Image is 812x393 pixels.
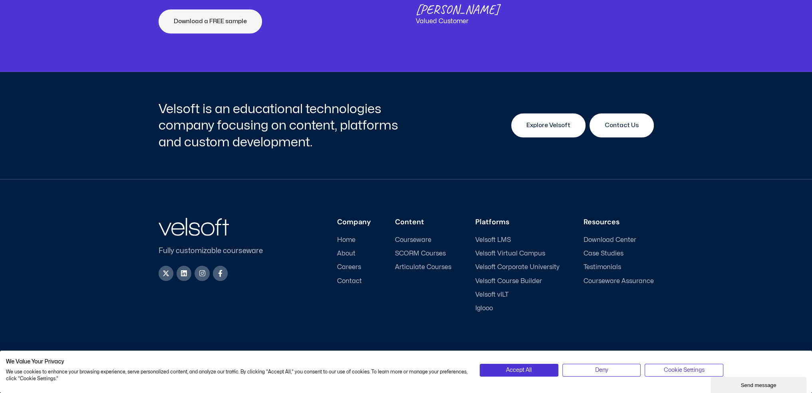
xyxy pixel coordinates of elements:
[584,250,654,257] a: Case Studies
[337,250,371,257] a: About
[395,236,431,244] span: Courseware
[595,366,608,375] span: Deny
[6,358,468,365] h2: We Value Your Privacy
[337,277,371,285] a: Contact
[475,236,511,244] span: Velsoft LMS
[6,369,468,382] p: We use cookies to enhance your browsing experience, serve personalized content, and analyze our t...
[506,366,532,375] span: Accept All
[416,1,618,18] p: [PERSON_NAME]
[475,305,493,312] span: Iglooo
[475,277,560,285] a: Velsoft Course Builder
[395,236,451,244] a: Courseware
[337,250,355,257] span: About
[395,250,451,257] a: SCORM Courses
[159,10,262,34] a: Download a FREE sample
[590,114,654,138] a: Contact Us
[584,263,654,271] a: Testimonials
[584,236,654,244] a: Download Center
[664,366,704,375] span: Cookie Settings
[475,236,560,244] a: Velsoft LMS
[475,277,542,285] span: Velsoft Course Builder
[562,364,641,377] button: Deny all cookies
[475,218,560,227] h3: Platforms
[584,250,623,257] span: Case Studies
[475,305,560,312] a: Iglooo
[584,218,654,227] h3: Resources
[511,114,586,138] a: Explore Velsoft
[395,250,446,257] span: SCORM Courses
[337,277,362,285] span: Contact
[605,121,639,130] span: Contact Us
[475,250,545,257] span: Velsoft Virtual Campus
[174,17,247,26] span: Download a FREE sample
[395,218,451,227] h3: Content
[645,364,723,377] button: Adjust cookie preferences
[480,364,558,377] button: Accept all cookies
[584,263,621,271] span: Testimonials
[337,263,371,271] a: Careers
[337,236,371,244] a: Home
[337,236,355,244] span: Home
[711,375,808,393] iframe: chat widget
[159,101,404,151] h2: Velsoft is an educational technologies company focusing on content, platforms and custom developm...
[475,291,560,299] a: Velsoft vILT
[159,245,276,256] p: Fully customizable courseware
[337,218,371,227] h3: Company
[584,236,636,244] span: Download Center
[475,291,508,299] span: Velsoft vILT
[526,121,570,130] span: Explore Velsoft
[416,18,618,24] p: Valued Customer
[475,263,560,271] a: Velsoft Corporate University
[395,263,451,271] a: Articulate Courses
[475,250,560,257] a: Velsoft Virtual Campus
[584,277,654,285] a: Courseware Assurance
[337,263,361,271] span: Careers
